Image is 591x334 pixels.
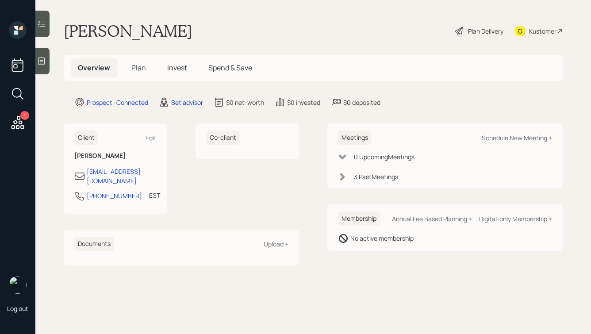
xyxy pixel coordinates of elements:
[146,134,157,142] div: Edit
[354,152,414,161] div: 0 Upcoming Meeting s
[392,215,472,223] div: Annual Fee Based Planning +
[338,131,372,145] h6: Meetings
[206,131,240,145] h6: Co-client
[87,167,157,185] div: [EMAIL_ADDRESS][DOMAIN_NAME]
[208,63,252,73] span: Spend & Save
[264,240,288,248] div: Upload +
[131,63,146,73] span: Plan
[87,98,148,107] div: Prospect · Connected
[479,215,552,223] div: Digital-only Membership +
[226,98,264,107] div: $0 net-worth
[78,63,110,73] span: Overview
[343,98,380,107] div: $0 deposited
[354,172,398,181] div: 3 Past Meeting s
[87,191,142,200] div: [PHONE_NUMBER]
[9,276,27,294] img: hunter_neumayer.jpg
[529,27,556,36] div: Kustomer
[171,98,203,107] div: Set advisor
[64,21,192,41] h1: [PERSON_NAME]
[74,152,157,160] h6: [PERSON_NAME]
[167,63,187,73] span: Invest
[287,98,320,107] div: $0 invested
[149,191,160,200] div: EST
[74,237,114,251] h6: Documents
[20,111,29,120] div: 1
[482,134,552,142] div: Schedule New Meeting +
[468,27,503,36] div: Plan Delivery
[74,131,98,145] h6: Client
[350,234,414,243] div: No active membership
[7,304,28,313] div: Log out
[338,211,380,226] h6: Membership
